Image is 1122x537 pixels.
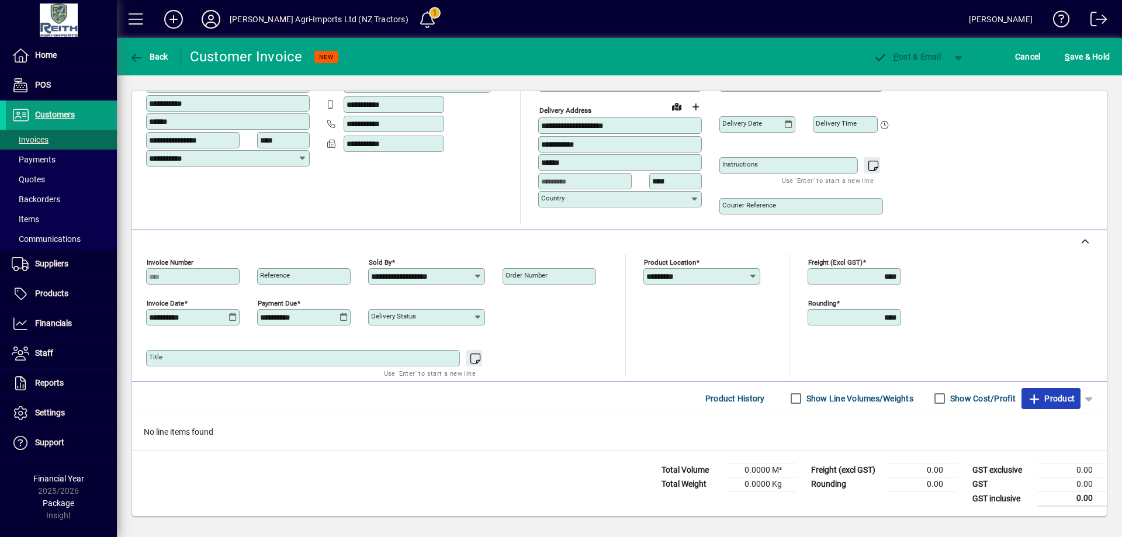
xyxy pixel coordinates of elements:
span: Invoices [12,135,49,144]
span: Staff [35,348,53,358]
td: Total Weight [656,477,726,491]
mat-hint: Use 'Enter' to start a new line [384,366,476,380]
button: Back [126,46,171,67]
a: Financials [6,309,117,338]
mat-label: Product location [644,258,696,266]
a: View on map [667,97,686,116]
mat-label: Delivery time [816,119,857,127]
span: P [894,52,899,61]
a: POS [6,71,117,100]
button: Add [155,9,192,30]
a: Communications [6,229,117,249]
td: GST inclusive [967,491,1037,506]
span: ave & Hold [1065,47,1110,66]
span: Items [12,214,39,224]
td: 0.00 [1037,463,1107,477]
span: Product [1027,389,1075,408]
span: Home [35,50,57,60]
mat-label: Delivery date [722,119,762,127]
span: Back [129,52,168,61]
a: Staff [6,339,117,368]
a: Logout [1082,2,1107,40]
label: Show Cost/Profit [948,393,1016,404]
div: [PERSON_NAME] Agri-Imports Ltd (NZ Tractors) [230,10,408,29]
td: Freight (excl GST) [805,463,887,477]
div: Customer Invoice [190,47,303,66]
button: Choose address [686,98,705,116]
a: Home [6,41,117,70]
span: ost & Email [873,52,941,61]
a: Payments [6,150,117,169]
mat-label: Title [149,353,162,361]
button: Save & Hold [1062,46,1113,67]
td: 0.0000 M³ [726,463,796,477]
span: Settings [35,408,65,417]
mat-hint: Use 'Enter' to start a new line [782,174,874,187]
td: 0.0000 Kg [726,477,796,491]
td: GST exclusive [967,463,1037,477]
span: Suppliers [35,259,68,268]
span: Communications [12,234,81,244]
td: Total Volume [656,463,726,477]
span: Products [35,289,68,298]
td: GST [967,477,1037,491]
a: Support [6,428,117,458]
button: Profile [192,9,230,30]
mat-label: Invoice date [147,299,184,307]
a: Knowledge Base [1044,2,1070,40]
span: S [1065,52,1069,61]
a: Settings [6,399,117,428]
a: Quotes [6,169,117,189]
span: Backorders [12,195,60,204]
span: Quotes [12,175,45,184]
span: Financial Year [33,474,84,483]
mat-label: Courier Reference [722,201,776,209]
div: [PERSON_NAME] [969,10,1033,29]
a: Invoices [6,130,117,150]
a: Products [6,279,117,309]
span: POS [35,80,51,89]
button: Cancel [1012,46,1044,67]
span: Customers [35,110,75,119]
mat-label: Freight (excl GST) [808,258,863,266]
mat-label: Rounding [808,299,836,307]
mat-label: Country [541,194,565,202]
td: 0.00 [887,463,957,477]
td: 0.00 [887,477,957,491]
a: Suppliers [6,250,117,279]
a: Items [6,209,117,229]
mat-label: Order number [505,271,548,279]
span: Package [43,498,74,508]
span: Financials [35,318,72,328]
td: 0.00 [1037,491,1107,506]
td: 0.00 [1037,477,1107,491]
span: Cancel [1015,47,1041,66]
app-page-header-button: Back [117,46,181,67]
label: Show Line Volumes/Weights [804,393,913,404]
span: Reports [35,378,64,387]
mat-label: Instructions [722,160,758,168]
mat-label: Delivery status [371,312,416,320]
button: Post & Email [867,46,947,67]
span: NEW [319,53,334,61]
mat-label: Reference [260,271,290,279]
button: Product [1021,388,1081,409]
span: Support [35,438,64,447]
span: Product History [705,389,765,408]
a: Backorders [6,189,117,209]
div: No line items found [132,414,1107,450]
mat-label: Invoice number [147,258,193,266]
mat-label: Sold by [369,258,392,266]
a: Reports [6,369,117,398]
td: Rounding [805,477,887,491]
button: Product History [701,388,770,409]
mat-label: Payment due [258,299,297,307]
span: Payments [12,155,56,164]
